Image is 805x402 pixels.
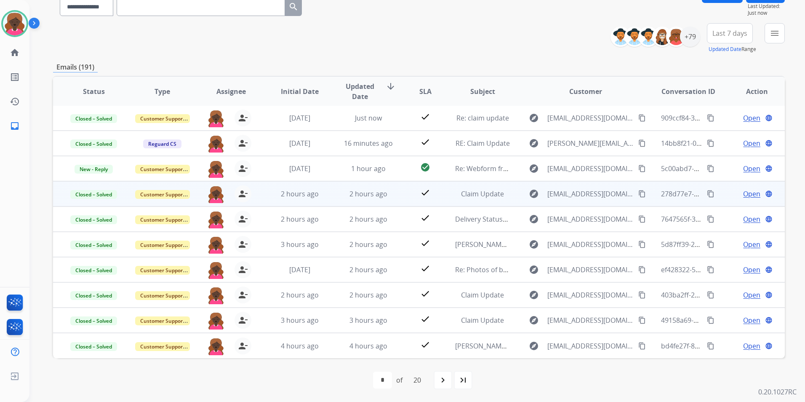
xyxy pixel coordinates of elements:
span: Open [743,341,760,351]
mat-icon: inbox [10,121,20,131]
button: Updated Date [709,46,741,53]
mat-icon: explore [529,113,539,123]
span: 403ba2ff-2ae7-4a86-b583-128d89cb88df [661,290,788,300]
span: Open [743,138,760,148]
span: Closed – Solved [70,342,117,351]
span: 2 hours ago [349,265,387,274]
span: [PERSON_NAME] DSG Replacement: [455,341,568,351]
mat-icon: content_copy [707,114,714,122]
span: 2 hours ago [349,214,387,224]
span: 4 hours ago [281,341,319,351]
mat-icon: person_remove [238,239,248,249]
mat-icon: person_remove [238,265,248,275]
mat-icon: explore [529,189,539,199]
span: Type [155,86,170,96]
span: bd4fe27f-87e9-47f4-b3a1-43a316905033 [661,341,787,351]
span: [DATE] [289,164,310,173]
mat-icon: explore [529,290,539,300]
span: Open [743,290,760,300]
span: Re: claim update [456,113,509,123]
span: Open [743,315,760,325]
span: 278d77e7-dbaa-432a-917a-c818a11a19bb [661,189,792,198]
span: 14bb8f21-01ea-462b-9f86-4cf36e6b6556 [661,139,787,148]
span: Range [709,46,756,53]
mat-icon: content_copy [638,215,646,223]
span: 3 hours ago [281,240,319,249]
mat-icon: content_copy [707,165,714,172]
span: 3 hours ago [281,316,319,325]
div: 20 [407,372,428,389]
span: Open [743,113,760,123]
mat-icon: language [765,139,773,147]
mat-icon: check [420,188,430,198]
mat-icon: explore [529,214,539,224]
mat-icon: content_copy [638,342,646,350]
mat-icon: person_remove [238,189,248,199]
mat-icon: content_copy [638,316,646,324]
span: 5c00abd7-85c8-4084-9de1-9f0e5ec16bff [661,164,786,173]
mat-icon: explore [529,315,539,325]
mat-icon: content_copy [707,342,714,350]
span: [EMAIL_ADDRESS][DOMAIN_NAME] [547,315,634,325]
span: Customer Support [135,114,190,123]
span: [EMAIL_ADDRESS][DOMAIN_NAME] [547,113,634,123]
img: agent-avatar [208,160,224,178]
span: Last Updated: [748,3,785,10]
mat-icon: content_copy [707,215,714,223]
mat-icon: explore [529,265,539,275]
div: +79 [680,27,700,47]
span: Customer Support [135,266,190,275]
mat-icon: content_copy [638,190,646,198]
mat-icon: language [765,266,773,273]
img: agent-avatar [208,287,224,304]
span: Customer Support [135,342,190,351]
mat-icon: explore [529,341,539,351]
mat-icon: person_remove [238,315,248,325]
mat-icon: content_copy [638,165,646,172]
mat-icon: person_remove [238,163,248,174]
mat-icon: content_copy [707,266,714,273]
mat-icon: check [420,263,430,273]
mat-icon: person_remove [238,138,248,148]
img: agent-avatar [208,185,224,203]
span: Re: Webform from [EMAIL_ADDRESS][DOMAIN_NAME] on [DATE] [455,164,657,173]
span: Open [743,214,760,224]
span: ef428322-5723-4126-b0fc-563f588226e2 [661,265,786,274]
span: 4 hours ago [349,341,387,351]
span: Closed – Solved [70,241,117,249]
span: 2 hours ago [349,290,387,300]
span: Closed – Solved [70,316,117,325]
span: [EMAIL_ADDRESS][DOMAIN_NAME] [547,214,634,224]
span: [EMAIL_ADDRESS][DOMAIN_NAME] [547,239,634,249]
mat-icon: list_alt [10,72,20,82]
span: [DATE] [289,265,310,274]
span: 16 minutes ago [344,139,393,148]
mat-icon: person_remove [238,214,248,224]
span: Customer Support [135,241,190,249]
img: agent-avatar [208,110,224,127]
span: 5d87ff39-2f98-4bfc-af87-20a65f95ebb0 [661,240,782,249]
mat-icon: explore [529,163,539,174]
span: Customer [569,86,602,96]
mat-icon: language [765,241,773,248]
mat-icon: check [420,314,430,324]
mat-icon: arrow_downward [386,81,396,91]
span: Reguard CS [143,139,181,148]
span: 909ccf84-333e-4c07-96e7-d42cf755b3a9 [661,113,786,123]
mat-icon: person_remove [238,290,248,300]
mat-icon: explore [529,138,539,148]
mat-icon: language [765,190,773,198]
span: [DATE] [289,113,310,123]
mat-icon: content_copy [707,291,714,299]
span: Open [743,163,760,174]
mat-icon: language [765,165,773,172]
mat-icon: search [288,2,299,12]
span: Subject [470,86,495,96]
span: Closed – Solved [70,114,117,123]
img: agent-avatar [208,312,224,330]
mat-icon: check_circle [420,162,430,172]
mat-icon: content_copy [707,190,714,198]
span: Just now [355,113,382,123]
span: Customer Support [135,165,190,174]
span: 2 hours ago [349,240,387,249]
